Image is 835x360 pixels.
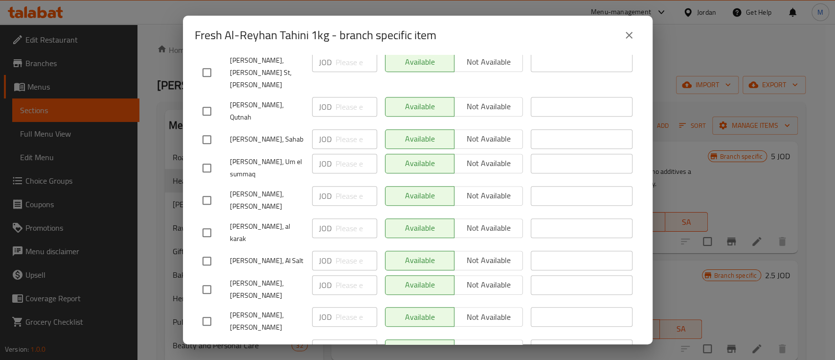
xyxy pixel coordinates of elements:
input: Please enter price [336,52,377,72]
span: [PERSON_NAME], Qutnah [230,99,304,123]
p: JOD [319,279,332,291]
p: JOD [319,133,332,145]
h2: Fresh Al-Reyhan Tahini 1kg - branch specific item [195,27,436,43]
input: Please enter price [336,97,377,117]
span: [PERSON_NAME], [PERSON_NAME] [230,309,304,334]
span: [PERSON_NAME], Sahab [230,133,304,145]
span: [PERSON_NAME], [PERSON_NAME] St, [PERSON_NAME] [230,54,304,91]
p: JOD [319,222,332,234]
span: [PERSON_NAME], Um el summaq [230,156,304,180]
p: JOD [319,158,332,169]
p: JOD [319,255,332,266]
p: JOD [319,56,332,68]
p: JOD [319,343,332,355]
input: Please enter price [336,186,377,206]
input: Please enter price [336,339,377,359]
input: Please enter price [336,251,377,270]
span: [PERSON_NAME], [PERSON_NAME] [230,277,304,302]
button: close [617,24,641,47]
input: Please enter price [336,218,377,238]
span: [PERSON_NAME], [PERSON_NAME] [230,188,304,213]
input: Please enter price [336,275,377,295]
span: [PERSON_NAME], Al Salt [230,255,304,267]
p: JOD [319,101,332,113]
input: Please enter price [336,154,377,173]
input: Please enter price [336,307,377,327]
p: JOD [319,311,332,323]
input: Please enter price [336,129,377,149]
span: [PERSON_NAME], al karak [230,220,304,245]
p: JOD [319,190,332,202]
